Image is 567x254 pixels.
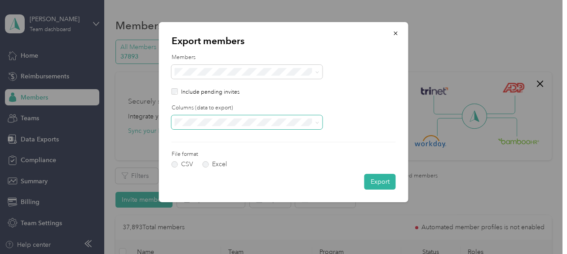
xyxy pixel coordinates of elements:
label: Columns (data to export) [172,104,396,112]
label: CSV [172,161,193,168]
label: Members [172,54,396,62]
iframe: Everlance-gr Chat Button Frame [517,204,567,254]
button: Export [364,174,396,190]
p: Export members [172,35,396,47]
label: Excel [203,161,227,168]
p: Include pending invites [181,88,239,96]
label: File format [172,150,272,159]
